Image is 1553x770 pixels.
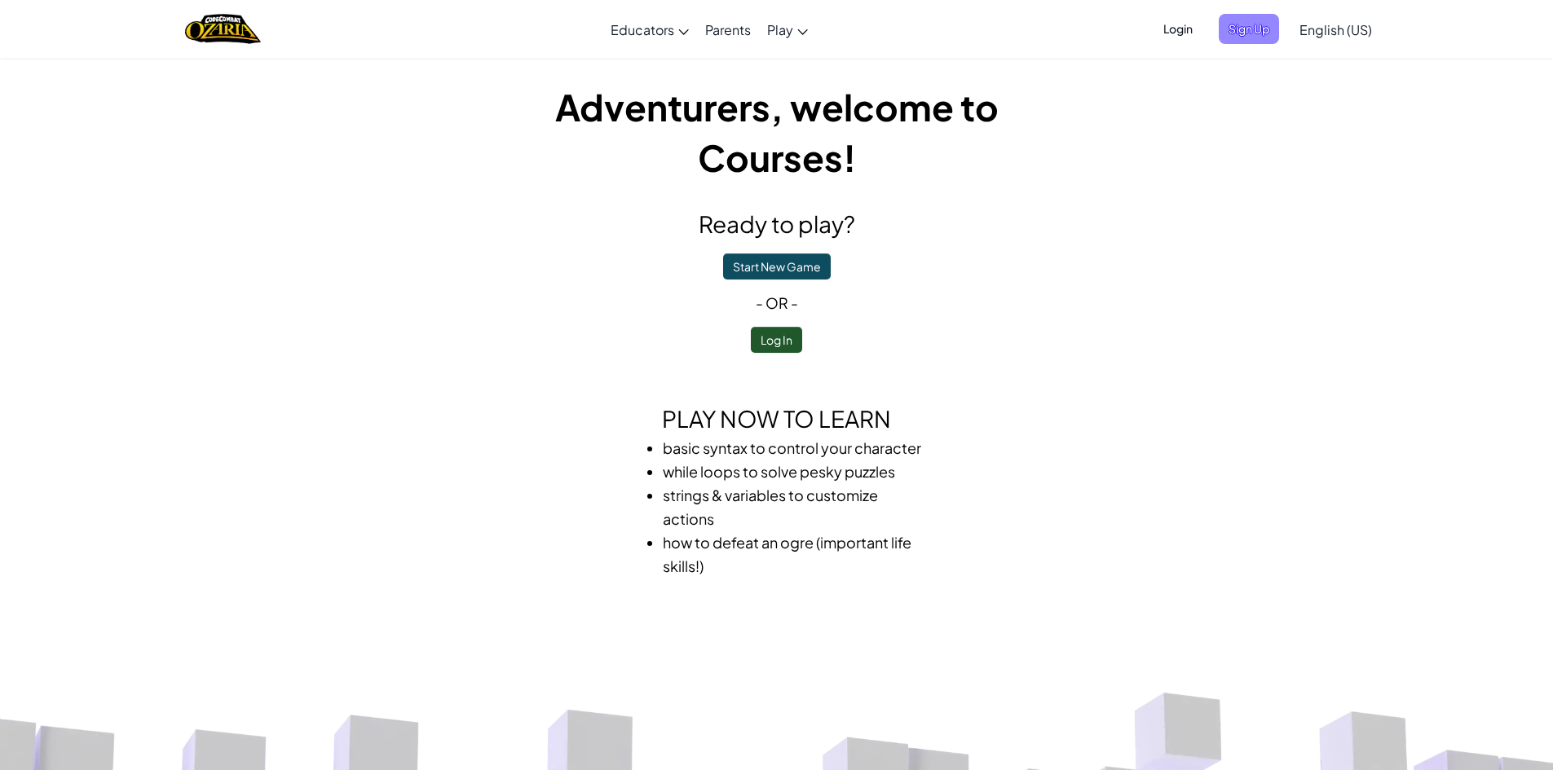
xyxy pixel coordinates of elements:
[765,293,788,312] span: or
[185,12,261,46] img: Home
[483,402,1070,436] h2: Play now to learn
[663,530,924,578] li: how to defeat an ogre (important life skills!)
[185,12,261,46] a: Ozaria by CodeCombat logo
[1291,7,1380,51] a: English (US)
[602,7,697,51] a: Educators
[1299,21,1372,38] span: English (US)
[759,7,816,51] a: Play
[483,81,1070,183] h1: Adventurers, welcome to Courses!
[751,327,802,353] button: Log In
[483,207,1070,241] h2: Ready to play?
[1219,14,1279,44] button: Sign Up
[611,21,674,38] span: Educators
[1154,14,1202,44] button: Login
[723,253,831,279] button: Start New Game
[767,21,793,38] span: Play
[788,293,798,312] span: -
[663,483,924,530] li: strings & variables to customize actions
[663,460,924,483] li: while loops to solve pesky puzzles
[756,293,765,312] span: -
[663,436,924,460] li: basic syntax to control your character
[697,7,759,51] a: Parents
